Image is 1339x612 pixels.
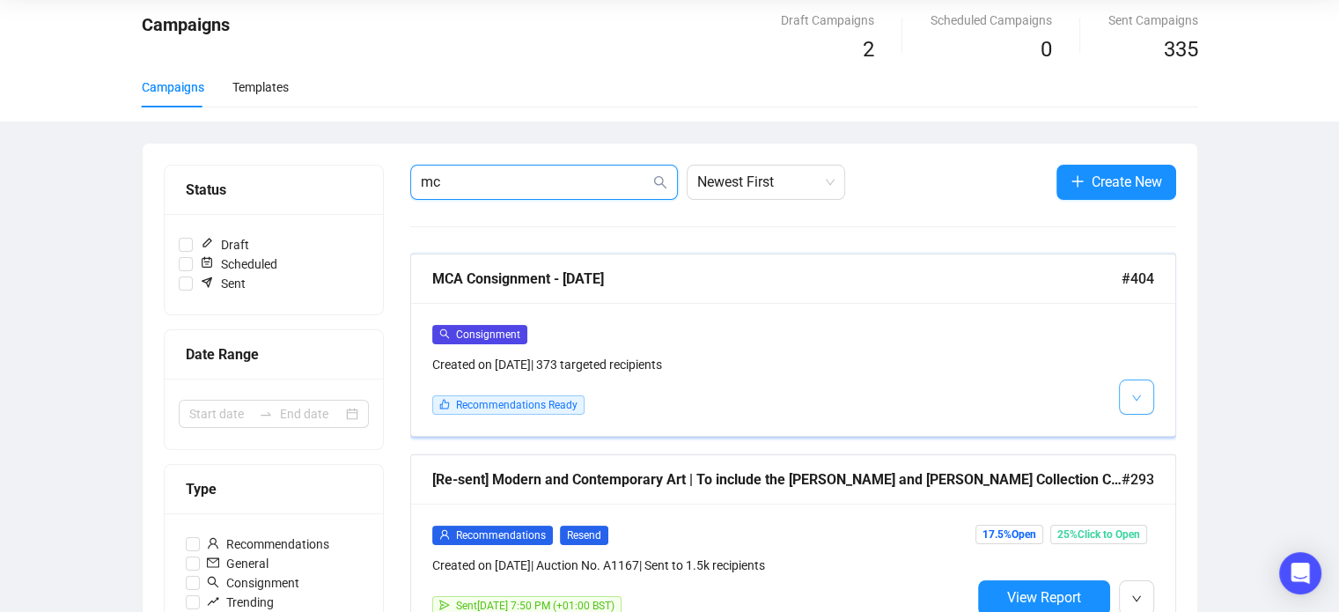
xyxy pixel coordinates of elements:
span: Draft [193,235,256,254]
span: #404 [1122,268,1154,290]
span: search [207,576,219,588]
span: search [653,175,667,189]
span: Recommendations [200,535,336,554]
div: Draft Campaigns [781,11,874,30]
span: rise [207,595,219,608]
div: Created on [DATE] | 373 targeted recipients [432,355,971,374]
span: down [1131,393,1142,403]
span: General [200,554,276,573]
div: Created on [DATE] | Auction No. A1167 | Sent to 1.5k recipients [432,556,971,575]
input: Start date [189,404,252,424]
span: to [259,407,273,421]
a: MCA Consignment - [DATE]#404searchConsignmentCreated on [DATE]| 373 targeted recipientslikeRecomm... [410,254,1176,437]
span: Sent [DATE] 7:50 PM (+01:00 BST) [456,600,614,612]
input: End date [280,404,342,424]
span: 17.5% Open [975,525,1043,544]
span: swap-right [259,407,273,421]
div: Scheduled Campaigns [931,11,1052,30]
span: Recommendations Ready [456,399,578,411]
span: View Report [1007,589,1081,606]
span: plus [1070,174,1085,188]
span: mail [207,557,219,569]
span: Consignment [456,328,520,341]
div: Open Intercom Messenger [1279,552,1321,594]
span: user [207,537,219,549]
button: Create New [1056,165,1176,200]
div: [Re-sent] Modern and Contemporary Art | To include the [PERSON_NAME] and [PERSON_NAME] Collection... [432,468,1122,490]
span: Sent [193,274,253,293]
span: user [439,529,450,540]
div: Sent Campaigns [1108,11,1198,30]
span: search [439,328,450,339]
div: Templates [232,77,289,97]
div: MCA Consignment - [DATE] [432,268,1122,290]
span: Campaigns [142,14,230,35]
span: send [439,600,450,610]
div: Date Range [186,343,362,365]
span: 25% Click to Open [1050,525,1147,544]
span: Resend [560,526,608,545]
div: Campaigns [142,77,204,97]
span: Consignment [200,573,306,593]
span: 0 [1041,37,1052,62]
span: Newest First [697,166,835,199]
span: 2 [863,37,874,62]
span: Create New [1092,171,1162,193]
span: Recommendations [456,529,546,542]
div: Status [186,179,362,201]
span: #293 [1122,468,1154,490]
span: like [439,399,450,409]
input: Search Campaign... [421,172,650,193]
div: Type [186,478,362,500]
span: 335 [1164,37,1198,62]
span: down [1131,594,1142,604]
span: Trending [200,593,281,612]
span: Scheduled [193,254,284,274]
